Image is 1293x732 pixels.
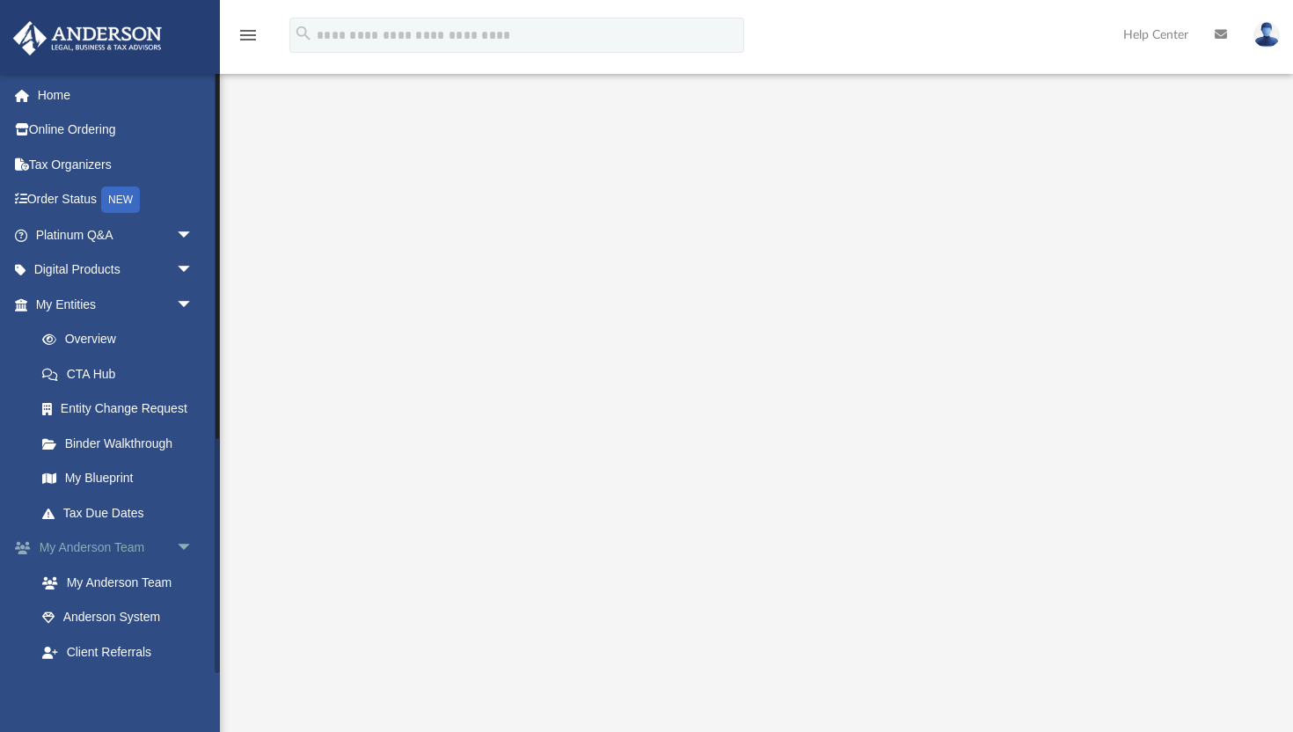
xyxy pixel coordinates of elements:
a: menu [237,33,259,46]
a: Platinum Q&Aarrow_drop_down [12,217,220,253]
a: Entity Change Request [25,392,220,427]
a: Online Ordering [12,113,220,148]
a: CTA Hub [25,356,220,392]
span: arrow_drop_down [176,531,211,567]
div: NEW [101,187,140,213]
span: arrow_drop_down [176,253,211,289]
a: My Anderson Teamarrow_drop_down [12,531,220,566]
i: menu [237,25,259,46]
a: Binder Walkthrough [25,426,220,461]
i: search [294,24,313,43]
a: My Entitiesarrow_drop_down [12,287,220,322]
span: arrow_drop_down [176,287,211,323]
img: User Pic [1253,22,1280,48]
a: Home [12,77,220,113]
a: Order StatusNEW [12,182,220,218]
a: Anderson System [25,600,220,635]
img: Anderson Advisors Platinum Portal [8,21,167,55]
a: Tax Organizers [12,147,220,182]
a: My Anderson Team [25,565,211,600]
a: Client Referrals [25,634,220,670]
a: Overview [25,322,220,357]
span: arrow_drop_down [176,670,211,706]
a: Tax Due Dates [25,495,220,531]
a: Digital Productsarrow_drop_down [12,253,220,288]
a: My Documentsarrow_drop_down [12,670,211,705]
span: arrow_drop_down [176,217,211,253]
a: My Blueprint [25,461,211,496]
